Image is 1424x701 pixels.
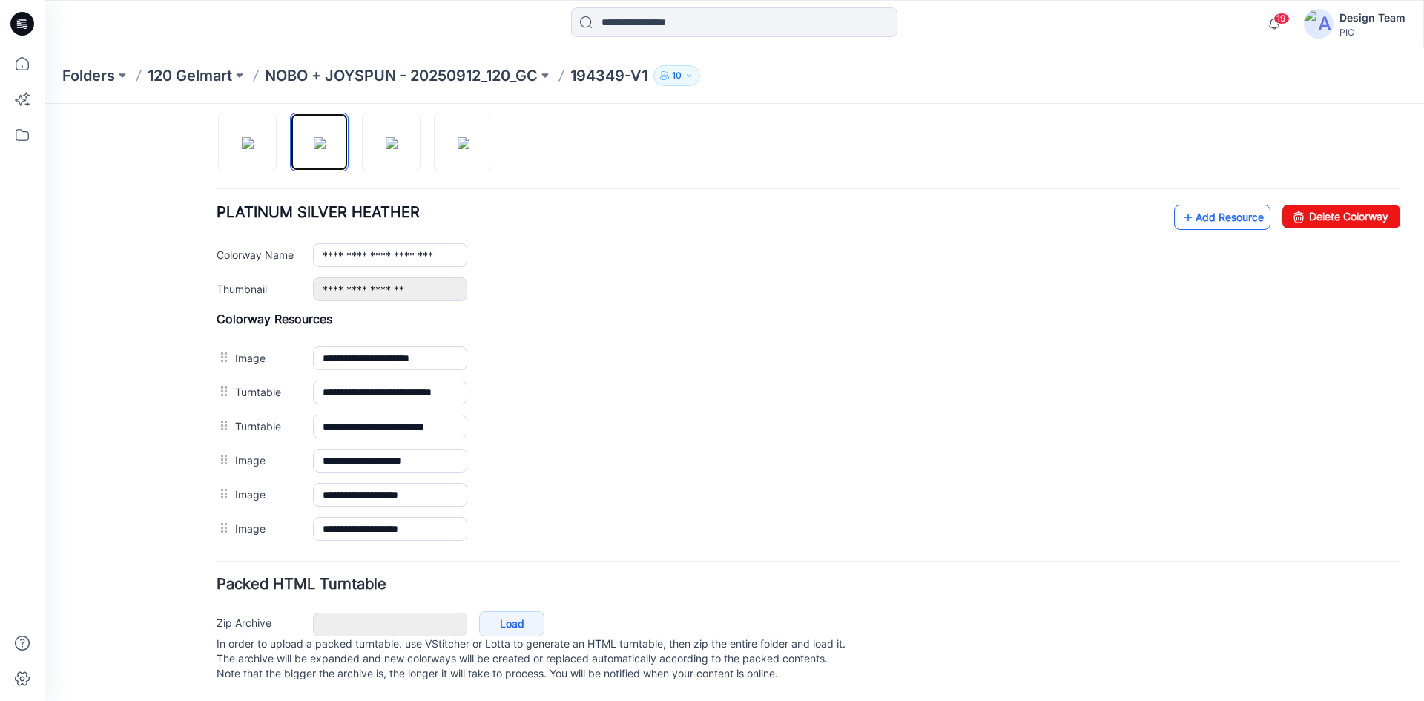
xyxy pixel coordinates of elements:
div: Design Team [1339,9,1405,27]
label: Zip Archive [172,510,254,527]
iframe: edit-style [44,104,1424,701]
p: In order to upload a packed turntable, use VStitcher or Lotta to generate an HTML turntable, then... [172,533,1356,577]
label: Image [191,382,254,398]
a: NOBO + JOYSPUN - 20250912_120_GC [265,65,538,86]
a: Folders [62,65,115,86]
label: Image [191,416,254,432]
img: avatar [1304,9,1334,39]
p: 194349-V1 [570,65,647,86]
div: PIC [1339,27,1405,38]
label: Image [191,348,254,364]
h4: Colorway Resources [172,208,1356,223]
span: 19 [1273,13,1290,24]
label: Turntable [191,314,254,330]
button: 10 [653,65,700,86]
h4: Packed HTML Turntable [172,473,1356,487]
label: Thumbnail [172,177,254,193]
label: Colorway Name [172,142,254,159]
a: Load [435,507,500,533]
label: Turntable [191,280,254,296]
a: 120 Gelmart [148,65,232,86]
label: Image [191,246,254,262]
p: 10 [672,68,682,84]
